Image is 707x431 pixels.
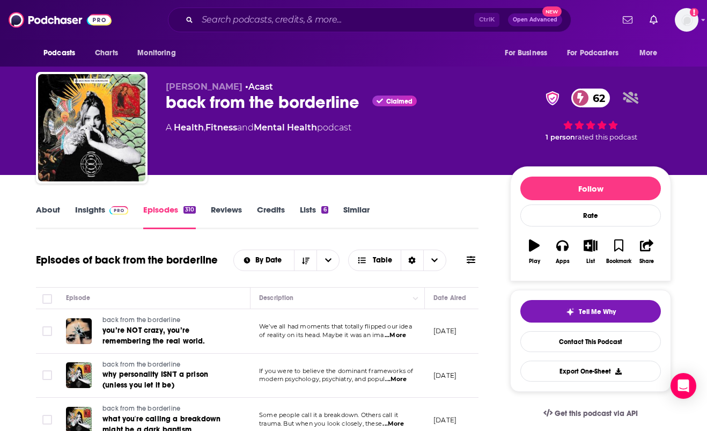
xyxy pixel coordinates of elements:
span: Table [373,257,392,264]
button: open menu [130,43,189,63]
div: Play [529,258,540,265]
a: Credits [257,204,285,229]
div: 6 [321,206,328,214]
div: Sort Direction [401,250,423,271]
img: Podchaser - Follow, Share and Rate Podcasts [9,10,112,30]
span: By Date [255,257,285,264]
a: Episodes310 [143,204,196,229]
button: Follow [520,177,661,200]
span: We’ve all had moments that totally flipped our idea [259,323,412,330]
div: Episode [66,291,90,304]
span: 62 [582,89,610,107]
button: Bookmark [605,232,632,271]
a: Lists6 [300,204,328,229]
span: For Business [505,46,547,61]
button: Sort Direction [294,250,316,271]
p: [DATE] [433,326,456,335]
div: Open Intercom Messenger [671,373,696,399]
div: Share [639,258,654,265]
div: Search podcasts, credits, & more... [168,8,571,32]
span: More [639,46,658,61]
div: Rate [520,204,661,227]
button: Show profile menu [675,8,698,32]
input: Search podcasts, credits, & more... [197,11,474,28]
a: Contact This Podcast [520,331,661,352]
img: Podchaser Pro [109,206,128,215]
a: About [36,204,60,229]
h2: Choose List sort [233,250,340,271]
a: 62 [571,89,610,107]
a: Mental Health [254,122,317,133]
button: tell me why sparkleTell Me Why [520,300,661,323]
button: open menu [560,43,634,63]
button: open menu [632,43,671,63]
p: [DATE] [433,415,456,425]
span: back from the borderline [102,316,180,324]
span: ...More [382,420,404,428]
span: back from the borderline [102,361,180,368]
div: verified Badge62 1 personrated this podcast [510,82,671,148]
img: tell me why sparkle [566,308,575,316]
span: Tell Me Why [579,308,616,316]
div: Date Aired [433,291,466,304]
button: Open AdvancedNew [508,13,562,26]
h1: Episodes of back from the borderline [36,253,218,267]
button: List [577,232,605,271]
button: open menu [36,43,89,63]
span: Some people call it a breakdown. Others call it [259,411,398,419]
img: back from the borderline [38,74,145,181]
span: New [542,6,562,17]
button: Column Actions [409,292,422,305]
div: List [586,258,595,265]
button: Apps [548,232,576,271]
a: back from the borderline [102,316,231,325]
a: back from the borderline [102,404,231,414]
span: If you were to believe the dominant frameworks of [259,367,413,375]
span: Ctrl K [474,13,499,27]
span: modern psychology, psychiatry, and popul [259,375,385,383]
span: Logged in as vjacobi [675,8,698,32]
span: • [245,82,273,92]
button: open menu [316,250,339,271]
div: A podcast [166,121,351,134]
a: back from the borderline [102,360,231,370]
span: why personality ISN'T a prison (unless you let it be) [102,370,208,390]
span: rated this podcast [575,133,637,141]
img: verified Badge [542,91,563,105]
span: For Podcasters [567,46,618,61]
span: Toggle select row [42,415,52,425]
a: Health [174,122,204,133]
img: User Profile [675,8,698,32]
span: 1 person [546,133,575,141]
span: Claimed [386,99,413,104]
svg: Add a profile image [690,8,698,17]
button: open menu [497,43,561,63]
span: ...More [385,331,406,340]
a: why personality ISN'T a prison (unless you let it be) [102,369,231,391]
a: Show notifications dropdown [618,11,637,29]
button: open menu [234,257,294,264]
span: Charts [95,46,118,61]
a: Get this podcast via API [535,400,646,427]
span: Open Advanced [513,17,557,23]
button: Choose View [348,250,446,271]
a: Similar [343,204,370,229]
span: Get this podcast via API [555,409,638,418]
span: and [237,122,254,133]
span: back from the borderline [102,405,180,412]
a: InsightsPodchaser Pro [75,204,128,229]
span: Toggle select row [42,326,52,336]
button: Export One-Sheet [520,361,661,382]
span: [PERSON_NAME] [166,82,242,92]
span: Podcasts [43,46,75,61]
a: Acast [248,82,273,92]
div: Description [259,291,293,304]
a: Reviews [211,204,242,229]
span: Monitoring [137,46,175,61]
div: Apps [556,258,570,265]
a: Charts [88,43,124,63]
div: Bookmark [606,258,631,265]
